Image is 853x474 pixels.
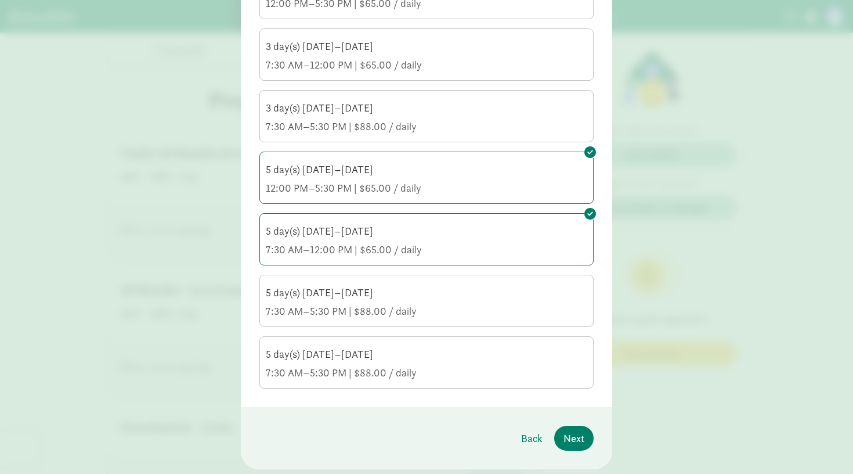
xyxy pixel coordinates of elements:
[512,426,552,451] button: Back
[266,347,587,361] div: 5 day(s) [DATE]–[DATE]
[266,366,587,380] div: 7:30 AM–5:30 PM | $88.00 / daily
[266,243,587,257] div: 7:30 AM–12:00 PM | $65.00 / daily
[266,304,587,318] div: 7:30 AM–5:30 PM | $88.00 / daily
[266,286,587,300] div: 5 day(s) [DATE]–[DATE]
[266,120,587,134] div: 7:30 AM–5:30 PM | $88.00 / daily
[521,430,543,446] span: Back
[266,181,587,195] div: 12:00 PM–5:30 PM | $65.00 / daily
[266,224,587,238] div: 5 day(s) [DATE]–[DATE]
[266,39,587,53] div: 3 day(s) [DATE]–[DATE]
[266,58,587,72] div: 7:30 AM–12:00 PM | $65.00 / daily
[563,430,584,446] span: Next
[266,163,587,177] div: 5 day(s) [DATE]–[DATE]
[266,101,587,115] div: 3 day(s) [DATE]–[DATE]
[554,426,594,451] button: Next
